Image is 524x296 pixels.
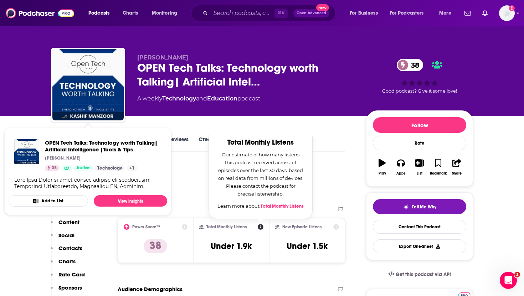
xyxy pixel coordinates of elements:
[345,7,387,19] button: open menu
[316,4,329,11] span: New
[123,8,138,18] span: Charts
[217,151,304,198] p: Our estimate of how many listens this podcast received across all episodes over the last 30 days,...
[397,59,423,71] a: 38
[45,155,81,161] p: [PERSON_NAME]
[83,7,119,19] button: open menu
[373,239,466,253] button: Export One-Sheet
[217,202,304,210] p: Learn more about
[373,117,466,133] button: Follow
[9,195,88,207] button: Add to List
[429,154,447,180] button: Bookmark
[391,154,410,180] button: Apps
[412,204,436,210] span: Tell Me Why
[217,139,304,146] h2: Total Monthly Listens
[282,224,322,229] h2: New Episode Listens
[58,245,82,251] p: Contacts
[434,7,460,19] button: open menu
[58,232,75,239] p: Social
[410,154,429,180] button: List
[45,139,161,153] a: OPEN Tech Talks: Technology worth Talking| Artificial Intelligence |Tools & Tips
[500,272,517,289] iframe: Intercom live chat
[14,177,161,189] div: Lore Ipsu Dolor si amet consec adipisc eli seddoeiusm: Temporinci Utlaboreetdo, Magnaaliqu EN, Ad...
[211,7,274,19] input: Search podcasts, credits, & more...
[127,165,137,171] a: +1
[94,165,125,171] a: Technology
[51,232,75,245] button: Social
[51,271,85,284] button: Rate Card
[396,271,451,277] span: Get this podcast via API
[462,7,474,19] a: Show notifications dropdown
[88,8,109,18] span: Podcasts
[509,5,515,11] svg: Add a profile image
[439,8,451,18] span: More
[396,171,406,176] div: Apps
[479,7,490,19] a: Show notifications dropdown
[452,171,462,176] div: Share
[132,224,160,229] h2: Power Score™
[403,204,409,210] img: tell me why sparkle
[76,165,90,172] span: Active
[211,241,252,251] h3: Under 1.9k
[14,139,39,164] img: OPEN Tech Talks: Technology worth Talking| Artificial Intelligence |Tools & Tips
[152,8,177,18] span: Monitoring
[382,266,457,283] a: Get this podcast via API
[261,203,304,209] a: Total Monthly Listens
[297,11,326,15] span: Open Advanced
[287,241,328,251] h3: Under 1.5k
[366,54,473,98] div: 38Good podcast? Give it some love!
[94,195,167,207] a: View Insights
[137,94,260,103] div: A weekly podcast
[137,54,188,61] span: [PERSON_NAME]
[373,136,466,150] div: Rate
[162,95,196,102] a: Technology
[147,7,186,19] button: open menu
[430,171,447,176] div: Bookmark
[206,224,247,229] h2: Total Monthly Listens
[45,165,60,171] a: 38
[390,8,424,18] span: For Podcasters
[499,5,515,21] button: Show profile menu
[51,245,82,258] button: Contacts
[379,171,386,176] div: Play
[373,154,391,180] button: Play
[51,258,76,271] button: Charts
[499,5,515,21] span: Logged in as systemsteam
[51,219,79,232] button: Content
[293,9,329,17] button: Open AdvancedNew
[58,258,76,265] p: Charts
[196,95,207,102] span: and
[514,272,520,277] span: 1
[198,5,342,21] div: Search podcasts, credits, & more...
[58,284,82,291] p: Sponsors
[404,59,423,71] span: 38
[385,7,434,19] button: open menu
[373,220,466,234] a: Contact This Podcast
[448,154,466,180] button: Share
[499,5,515,21] img: User Profile
[199,136,217,152] a: Credits
[168,136,189,152] a: Reviews
[118,7,142,19] a: Charts
[58,271,85,278] p: Rate Card
[417,171,422,176] div: List
[207,95,237,102] a: Education
[58,219,79,225] p: Content
[118,286,183,292] h2: Audience Demographics
[52,49,124,120] img: OPEN Tech Talks: Technology worth Talking| Artificial Intelligence |Tools & Tips
[373,199,466,214] button: tell me why sparkleTell Me Why
[274,9,288,18] span: ⌘ K
[144,239,167,253] p: 38
[73,165,93,171] a: Active
[6,6,74,20] img: Podchaser - Follow, Share and Rate Podcasts
[52,165,57,172] span: 38
[382,88,457,94] span: Good podcast? Give it some love!
[350,8,378,18] span: For Business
